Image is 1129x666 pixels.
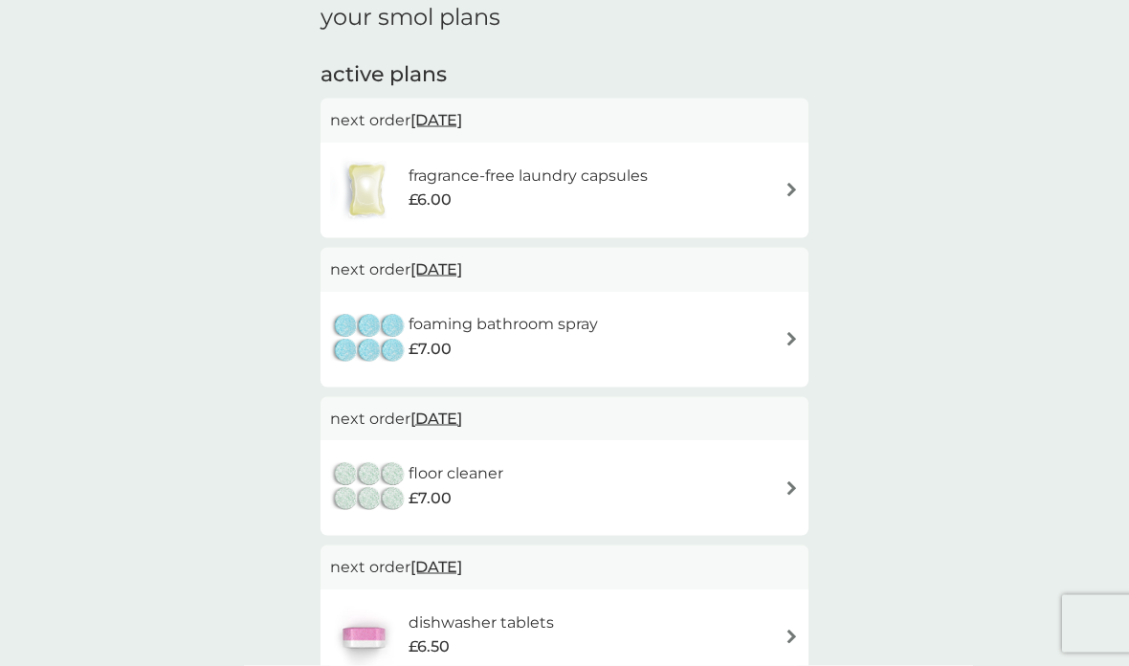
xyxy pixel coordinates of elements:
h2: active plans [321,60,808,90]
p: next order [330,407,799,432]
h6: dishwasher tablets [409,610,554,635]
img: floor cleaner [330,455,409,522]
span: [DATE] [410,400,462,437]
span: £7.00 [409,486,452,511]
h6: floor cleaner [409,461,503,486]
span: [DATE] [410,548,462,586]
span: [DATE] [410,251,462,288]
h1: your smol plans [321,4,808,32]
img: arrow right [785,332,799,346]
img: arrow right [785,630,799,644]
span: £6.50 [409,634,450,659]
h6: foaming bathroom spray [409,312,598,337]
span: £7.00 [409,337,452,362]
img: arrow right [785,183,799,197]
img: foaming bathroom spray [330,306,409,373]
span: [DATE] [410,101,462,139]
img: arrow right [785,481,799,496]
p: next order [330,257,799,282]
p: next order [330,108,799,133]
img: fragrance-free laundry capsules [330,157,403,224]
h6: fragrance-free laundry capsules [409,164,648,189]
span: £6.00 [409,188,452,212]
p: next order [330,555,799,580]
